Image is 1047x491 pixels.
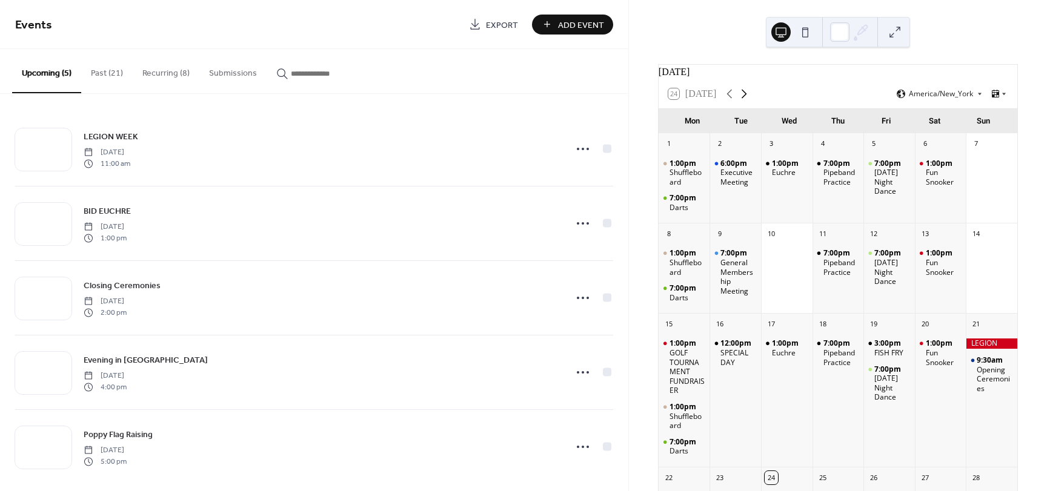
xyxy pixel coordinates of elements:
[761,159,813,177] div: Euchre
[874,364,903,374] span: 7:00pm
[84,307,127,318] span: 2:00 pm
[816,137,829,151] div: 4
[199,49,267,92] button: Submissions
[670,193,698,203] span: 7:00pm
[670,412,705,430] div: Shuffleboard
[823,338,852,348] span: 7:00pm
[558,19,604,31] span: Add Event
[717,109,765,133] div: Tue
[84,205,131,218] span: BID EUCHRE
[659,437,710,456] div: Darts
[816,317,829,331] div: 18
[659,248,710,277] div: Shuffleboard
[911,109,959,133] div: Sat
[670,168,705,186] div: Shuffleboard
[84,353,208,367] a: Evening in [GEOGRAPHIC_DATA]
[765,227,778,240] div: 10
[874,168,910,196] div: [DATE] Night Dance
[84,278,161,292] a: Closing Ceremonies
[867,137,880,151] div: 5
[926,258,962,277] div: Fun Snooker
[670,437,698,447] span: 7:00pm
[460,15,527,35] a: Export
[919,137,932,151] div: 6
[710,338,761,367] div: SPECIAL DAY
[772,338,800,348] span: 1:00pm
[659,402,710,430] div: Shuffleboard
[816,227,829,240] div: 11
[765,109,814,133] div: Wed
[81,49,133,92] button: Past (21)
[659,65,1017,79] div: [DATE]
[659,283,710,302] div: Darts
[84,222,127,232] span: [DATE]
[84,296,127,307] span: [DATE]
[813,248,864,277] div: Pipeband Practice
[915,159,966,187] div: Fun Snooker
[662,137,676,151] div: 1
[863,248,915,286] div: Friday Night Dance
[84,381,127,392] span: 4:00 pm
[668,109,717,133] div: Mon
[926,338,954,348] span: 1:00pm
[959,109,1008,133] div: Sun
[969,137,983,151] div: 7
[670,446,688,456] div: Darts
[874,338,903,348] span: 3:00pm
[772,159,800,168] span: 1:00pm
[915,248,966,277] div: Fun Snooker
[84,445,127,456] span: [DATE]
[874,248,903,258] span: 7:00pm
[874,159,903,168] span: 7:00pm
[823,159,852,168] span: 7:00pm
[867,471,880,484] div: 26
[720,248,749,258] span: 7:00pm
[926,348,962,367] div: Fun Snooker
[662,471,676,484] div: 22
[84,204,131,218] a: BID EUCHRE
[863,159,915,196] div: Friday Night Dance
[874,348,903,358] div: FISH FRY
[659,338,710,395] div: GOLF TOURNAMENT FUNDRAISER
[84,429,153,441] span: Poppy Flag Raising
[969,227,983,240] div: 14
[977,355,1005,365] span: 9:30am
[713,471,726,484] div: 23
[133,49,199,92] button: Recurring (8)
[919,227,932,240] div: 13
[862,109,911,133] div: Fri
[713,317,726,331] div: 16
[670,283,698,293] span: 7:00pm
[662,317,676,331] div: 15
[670,258,705,277] div: Shuffleboard
[863,364,915,402] div: Friday Night Dance
[915,338,966,367] div: Fun Snooker
[863,338,915,357] div: FISH FRY
[84,158,130,169] span: 11:00 am
[532,15,613,35] a: Add Event
[926,159,954,168] span: 1:00pm
[765,317,778,331] div: 17
[813,159,864,187] div: Pipeband Practice
[909,90,973,97] span: America/New_York
[662,227,676,240] div: 8
[874,374,910,402] div: [DATE] Night Dance
[823,248,852,258] span: 7:00pm
[84,427,153,441] a: Poppy Flag Raising
[670,402,698,412] span: 1:00pm
[15,13,52,37] span: Events
[966,338,1017,349] div: LEGION WEEK
[720,159,749,168] span: 6:00pm
[926,248,954,258] span: 1:00pm
[84,354,208,367] span: Evening in [GEOGRAPHIC_DATA]
[12,49,81,93] button: Upcoming (5)
[710,159,761,187] div: Executive Meeting
[84,280,161,292] span: Closing Ceremonies
[772,348,796,358] div: Euchre
[966,355,1017,393] div: Opening Ceremonies
[765,471,778,484] div: 24
[765,137,778,151] div: 3
[720,338,753,348] span: 12:00pm
[874,258,910,286] div: [DATE] Night Dance
[84,232,127,243] span: 1:00 pm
